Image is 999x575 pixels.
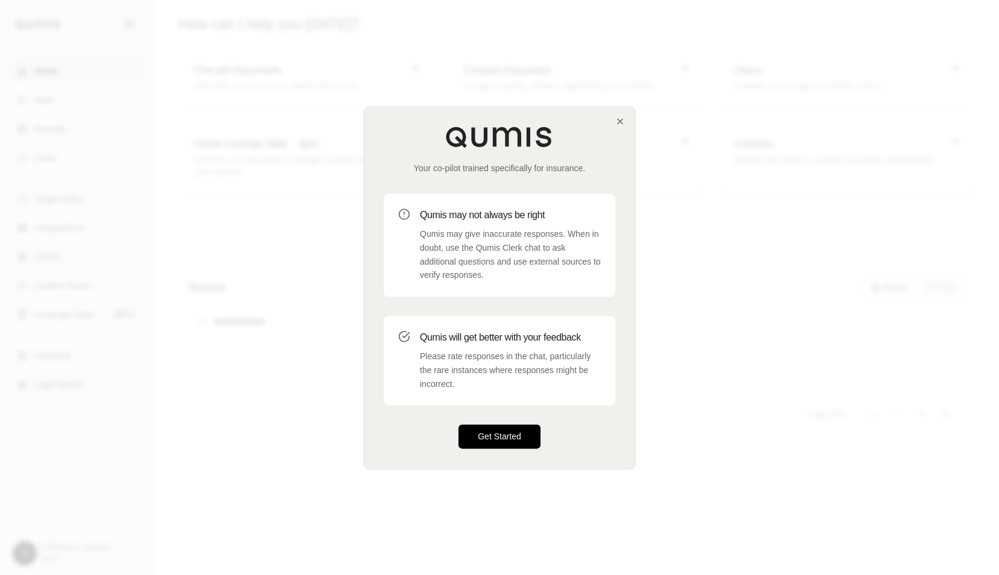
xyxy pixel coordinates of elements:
[445,126,554,148] img: Qumis Logo
[384,162,615,174] p: Your co-pilot trained specifically for insurance.
[420,227,601,282] p: Qumis may give inaccurate responses. When in doubt, use the Qumis Clerk chat to ask additional qu...
[420,350,601,391] p: Please rate responses in the chat, particularly the rare instances where responses might be incor...
[420,208,601,222] h3: Qumis may not always be right
[458,425,541,449] button: Get Started
[420,330,601,345] h3: Qumis will get better with your feedback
